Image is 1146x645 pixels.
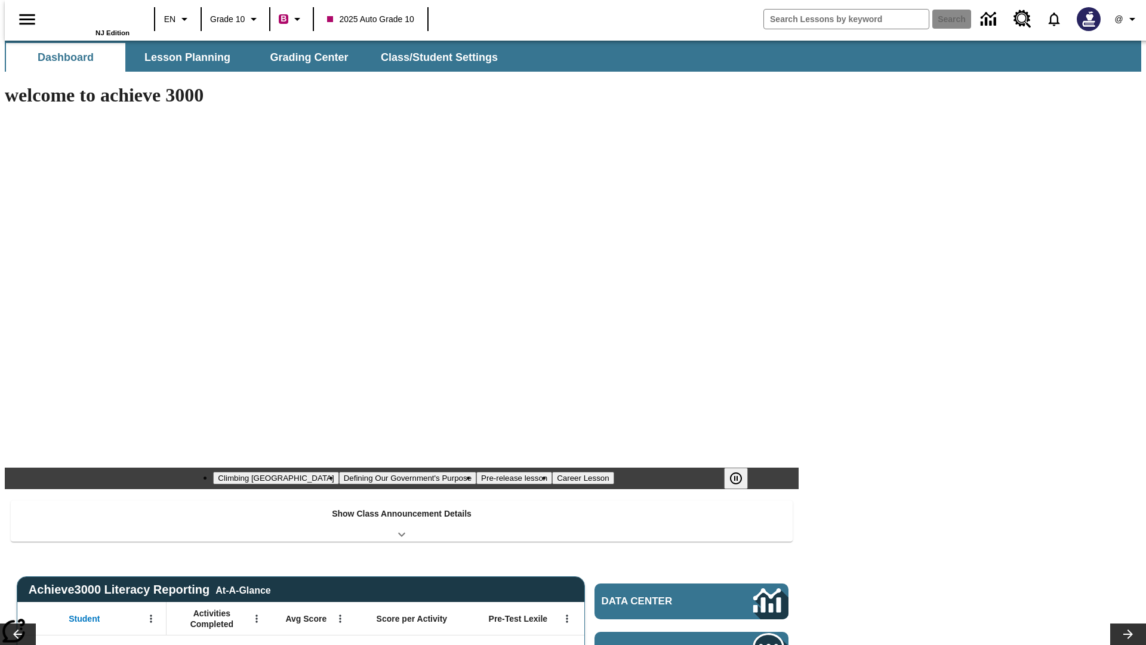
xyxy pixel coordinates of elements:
[764,10,929,29] input: search field
[1114,13,1123,26] span: @
[5,43,509,72] div: SubNavbar
[248,610,266,628] button: Open Menu
[602,595,713,607] span: Data Center
[1108,8,1146,30] button: Profile/Settings
[974,3,1006,36] a: Data Center
[270,51,348,64] span: Grading Center
[213,472,338,484] button: Slide 1 Climbing Mount Tai
[1070,4,1108,35] button: Select a new avatar
[249,43,369,72] button: Grading Center
[38,51,94,64] span: Dashboard
[205,8,266,30] button: Grade: Grade 10, Select a grade
[332,508,472,520] p: Show Class Announcement Details
[327,13,414,26] span: 2025 Auto Grade 10
[285,613,326,624] span: Avg Score
[144,51,230,64] span: Lesson Planning
[6,43,125,72] button: Dashboard
[210,13,245,26] span: Grade 10
[331,610,349,628] button: Open Menu
[164,13,175,26] span: EN
[215,583,270,596] div: At-A-Glance
[339,472,476,484] button: Slide 2 Defining Our Government's Purpose
[594,583,788,619] a: Data Center
[371,43,507,72] button: Class/Student Settings
[558,610,576,628] button: Open Menu
[52,5,130,29] a: Home
[159,8,197,30] button: Language: EN, Select a language
[10,2,45,37] button: Open side menu
[381,51,498,64] span: Class/Student Settings
[274,8,309,30] button: Boost Class color is violet red. Change class color
[476,472,552,484] button: Slide 3 Pre-release lesson
[1077,7,1101,31] img: Avatar
[1006,3,1039,35] a: Resource Center, Will open in new tab
[69,613,100,624] span: Student
[1110,623,1146,645] button: Lesson carousel, Next
[29,583,271,597] span: Achieve3000 Literacy Reporting
[724,468,760,489] div: Pause
[489,613,548,624] span: Pre-Test Lexile
[5,41,1141,72] div: SubNavbar
[142,610,160,628] button: Open Menu
[52,4,130,36] div: Home
[95,29,130,36] span: NJ Edition
[128,43,247,72] button: Lesson Planning
[552,472,614,484] button: Slide 4 Career Lesson
[11,500,793,542] div: Show Class Announcement Details
[172,608,251,629] span: Activities Completed
[281,11,286,26] span: B
[724,468,748,489] button: Pause
[377,613,448,624] span: Score per Activity
[1039,4,1070,35] a: Notifications
[5,84,799,106] h1: welcome to achieve 3000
